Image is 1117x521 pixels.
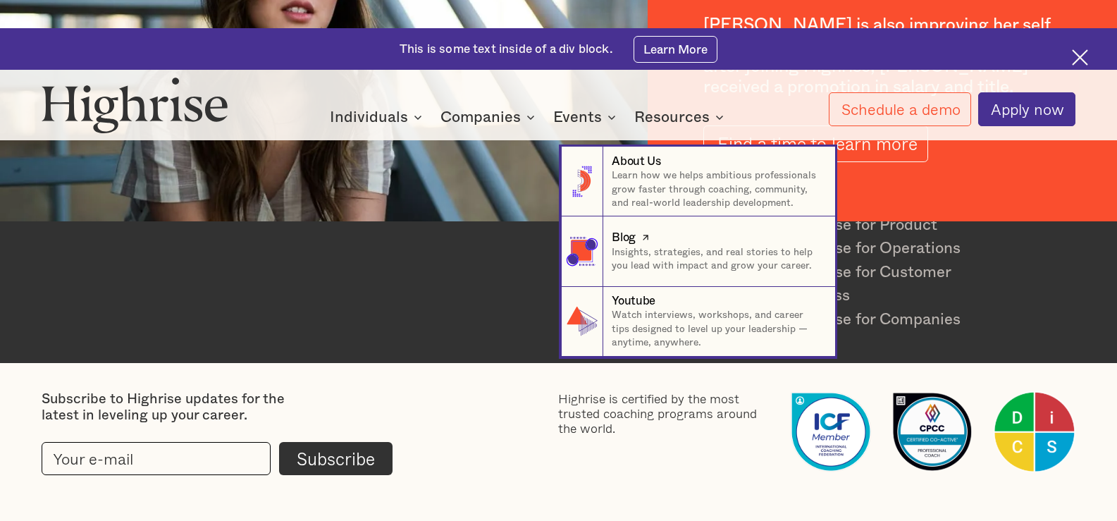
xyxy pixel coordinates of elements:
input: Subscribe [279,442,393,476]
div: Companies [440,109,539,125]
a: Apply now [978,92,1075,126]
nav: Resources [136,119,982,357]
form: current-footer-subscribe-form [42,442,392,476]
div: Highrise is certified by the most trusted coaching programs around the world. [558,391,772,436]
a: Learn More [634,36,717,63]
div: Events [553,109,620,125]
div: Companies [440,109,521,125]
p: Watch interviews, workshops, and career tips designed to level up your leadership — anytime, anyw... [612,309,821,350]
div: This is some text inside of a div block. [400,41,613,58]
div: Blog [612,229,636,246]
div: Subscribe to Highrise updates for the latest in leveling up your career. [42,391,321,425]
a: About UsLearn how we helps ambitious professionals grow faster through coaching, community, and r... [561,147,835,216]
a: YoutubeWatch interviews, workshops, and career tips designed to level up your leadership — anytim... [561,287,835,357]
p: Insights, strategies, and real stories to help you lead with impact and grow your career. [612,246,821,274]
img: Highrise logo [42,77,228,133]
img: Cross icon [1072,49,1088,66]
p: Learn how we helps ambitious professionals grow faster through coaching, community, and real-worl... [612,169,821,210]
div: Events [553,109,602,125]
a: Schedule a demo [829,92,971,126]
a: BlogInsights, strategies, and real stories to help you lead with impact and grow your career. [561,216,835,286]
div: About Us [612,153,660,170]
div: Resources [634,109,710,125]
div: Youtube [612,293,655,309]
div: Individuals [330,109,426,125]
input: Your e-mail [42,442,270,476]
div: Resources [634,109,728,125]
div: Individuals [330,109,408,125]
